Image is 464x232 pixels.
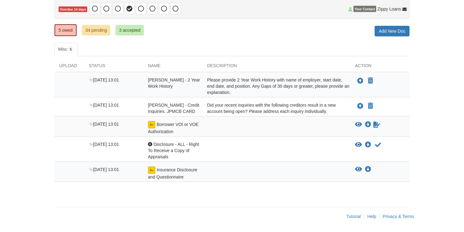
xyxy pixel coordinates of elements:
[375,26,410,36] a: Add New Doc
[353,6,376,12] span: Your Contact
[355,122,362,128] button: View Borrower VOI or VOE Authorization
[148,103,199,114] span: [PERSON_NAME] - Credit Inquiries. JPMCB CARD
[148,122,198,134] span: Borrower VOI or VOE Authorization
[148,142,199,159] span: Disclosure - ALL - Right To Receive a Copy of Appraisals
[367,77,374,85] button: Declare Amancia Ruiz - 2 Year Work History not applicable
[116,25,144,35] a: 3 accepted
[365,167,371,172] a: Download Insurance Disclosure and Questionnaire
[357,102,364,110] button: Upload Amancia Ruiz - Credit Inquiries. JPMCB CARD
[89,103,119,108] span: [DATE] 13:01
[355,166,362,173] button: View Insurance Disclosure and Questionnaire
[54,63,84,72] div: Upload
[89,167,119,172] span: [DATE] 13:01
[59,7,87,12] span: Overdue 14 days
[82,25,110,35] a: 34 pending
[84,63,143,72] div: Status
[148,121,155,128] img: Ready for you to esign
[148,167,197,179] span: Insurance Disclosure and Questionnaire
[143,63,202,72] div: Name
[89,122,119,127] span: [DATE] 13:01
[365,142,371,147] a: Download Disclosure - ALL - Right To Receive a Copy of Appraisals
[202,102,350,114] div: Did your recent inquiries with the following creditors result in a new account being open? Please...
[54,24,77,36] a: 5 owed
[374,141,382,149] button: Acknowledge receipt of document
[89,77,119,82] span: [DATE] 13:01
[67,46,74,53] span: 5
[383,214,414,219] a: Privacy & Terms
[346,214,361,219] a: Tutorial
[373,121,381,128] a: Sign Form
[148,166,155,174] img: esign
[367,214,376,219] a: Help
[357,77,364,85] button: Upload Amancia Ruiz - 2 Year Work History
[54,43,78,56] a: Misc
[367,102,374,110] button: Declare Amancia Ruiz - Credit Inquiries. JPMCB CARD not applicable
[202,77,350,95] div: Please provide 2 Year Work History with name of employer, start date, end date, and position. Any...
[377,6,401,12] span: Zippy Loans
[202,63,350,72] div: Description
[148,77,200,89] span: [PERSON_NAME] - 2 Year Work History
[350,63,410,72] div: Action
[355,142,362,148] button: View Disclosure - ALL - Right To Receive a Copy of Appraisals
[365,122,371,127] a: Download Borrower VOI or VOE Authorization
[89,142,119,147] span: [DATE] 13:01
